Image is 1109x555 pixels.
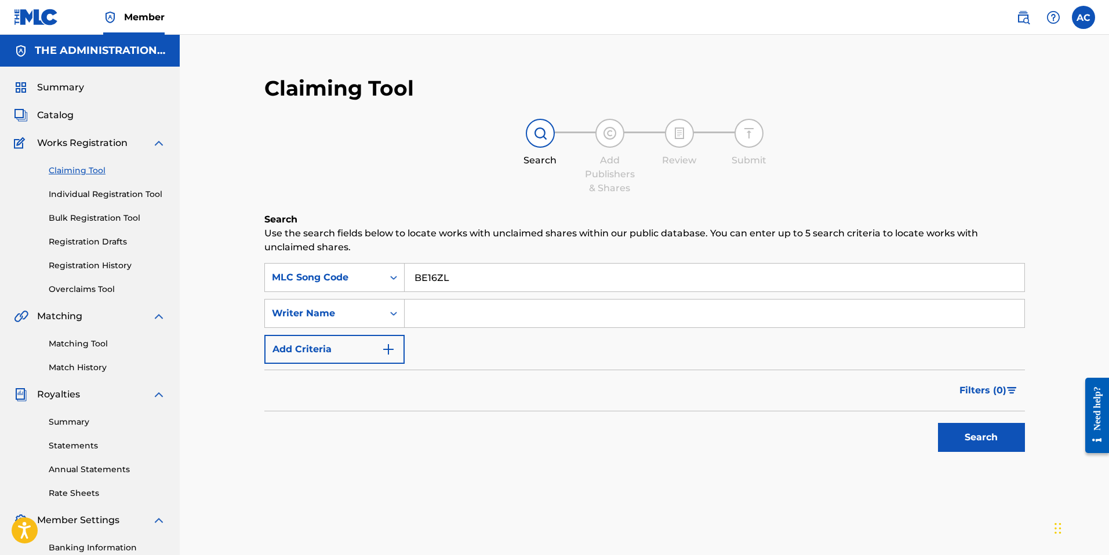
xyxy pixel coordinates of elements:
[37,309,82,323] span: Matching
[264,263,1025,458] form: Search Form
[124,10,165,24] span: Member
[264,227,1025,254] p: Use the search fields below to locate works with unclaimed shares within our public database. You...
[14,9,59,25] img: MLC Logo
[1007,387,1017,394] img: filter
[1012,6,1035,29] a: Public Search
[1055,511,1061,546] div: Drag
[533,126,547,140] img: step indicator icon for Search
[103,10,117,24] img: Top Rightsholder
[959,384,1006,397] span: Filters ( 0 )
[49,463,166,476] a: Annual Statements
[152,309,166,323] img: expand
[14,81,28,94] img: Summary
[672,126,686,140] img: step indicator icon for Review
[264,75,414,101] h2: Claiming Tool
[14,513,28,527] img: Member Settings
[49,283,166,295] a: Overclaims Tool
[381,342,395,356] img: 9d2ae6d4665cec9f34b9.svg
[272,271,376,284] div: MLC Song Code
[37,513,119,527] span: Member Settings
[1072,6,1095,29] div: User Menu
[1042,6,1065,29] div: Help
[49,236,166,248] a: Registration Drafts
[1046,10,1060,24] img: help
[49,165,166,177] a: Claiming Tool
[49,362,166,374] a: Match History
[49,188,166,200] a: Individual Registration Tool
[14,388,28,401] img: Royalties
[152,136,166,150] img: expand
[35,44,166,57] h5: THE ADMINISTRATION MP INC
[511,154,569,167] div: Search
[603,126,617,140] img: step indicator icon for Add Publishers & Shares
[14,108,74,122] a: CatalogCatalog
[37,136,128,150] span: Works Registration
[37,388,80,401] span: Royalties
[49,212,166,224] a: Bulk Registration Tool
[49,260,166,272] a: Registration History
[650,154,708,167] div: Review
[49,338,166,350] a: Matching Tool
[37,108,74,122] span: Catalog
[14,44,28,58] img: Accounts
[1077,369,1109,462] iframe: Resource Center
[14,81,84,94] a: SummarySummary
[720,154,778,167] div: Submit
[272,306,376,320] div: Writer Name
[49,487,166,499] a: Rate Sheets
[264,213,1025,227] h6: Search
[581,154,639,195] div: Add Publishers & Shares
[49,542,166,554] a: Banking Information
[1016,10,1030,24] img: search
[952,376,1025,405] button: Filters (0)
[49,416,166,428] a: Summary
[14,108,28,122] img: Catalog
[37,81,84,94] span: Summary
[938,423,1025,452] button: Search
[152,513,166,527] img: expand
[742,126,756,140] img: step indicator icon for Submit
[14,136,29,150] img: Works Registration
[49,440,166,452] a: Statements
[264,335,405,364] button: Add Criteria
[152,388,166,401] img: expand
[14,309,28,323] img: Matching
[1051,499,1109,555] iframe: Chat Widget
